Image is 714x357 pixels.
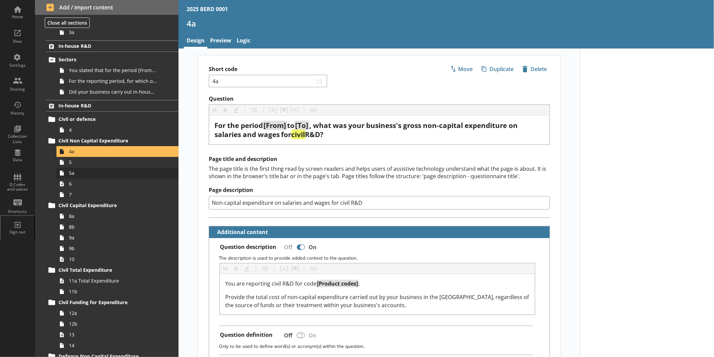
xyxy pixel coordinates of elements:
span: In-house R&D [58,43,154,49]
span: Provide the total cost of non-capital expenditure carried out by your business in the [GEOGRAPHIC... [225,293,530,309]
li: In-house R&DSectorsYou stated that for the period [From] to [To], [Ru Name] carried out in-house ... [35,40,178,97]
a: For the reporting period, for which of the following product codes has your business carried out ... [56,76,178,87]
span: Add / import content [46,4,167,11]
label: Short code [209,66,380,73]
span: 8a [69,213,157,219]
li: Civil Non Capital Expenditure4a55a67 [49,135,178,200]
a: Civil or defence [46,114,178,125]
button: Duplicate [478,63,517,75]
span: Civil or defence [58,116,154,122]
span: Civil Funding for Expenditure [58,299,154,305]
span: Civil Non Capital Expenditure [58,137,154,144]
button: Close all sections [45,18,90,28]
a: In-house R&D [46,40,178,52]
span: Move [447,64,475,74]
a: Civil Non Capital Expenditure [46,135,178,146]
span: 22 [315,78,324,84]
a: 13 [56,329,178,340]
p: Only to be used to define word(s) or acronym(s) within the question. [219,343,544,349]
a: Civil Funding for Expenditure [46,297,178,308]
li: Civil Funding for Expenditure12a12b1314 [49,297,178,351]
span: 12b [69,321,157,327]
a: 10 [56,254,178,265]
a: 11a Total Expenditure [56,275,178,286]
span: 10 [69,256,157,262]
a: 12b [56,319,178,329]
a: Logic [234,34,253,48]
span: Duplicate [479,64,516,74]
span: Delete [520,64,550,74]
div: Sign out [6,229,29,235]
span: Did your business carry out in-house R&D for any other product codes? [69,89,157,95]
span: 5 [69,159,157,165]
span: You are reporting civil R&D for code [225,280,316,287]
a: Sectors [46,54,178,65]
h1: 4a [187,18,706,29]
div: Data [6,157,29,163]
button: Delete [519,63,550,75]
div: Shortcuts [6,209,29,214]
div: History [6,110,29,116]
a: 12a [56,308,178,319]
button: Additional content [212,226,269,238]
span: For the period [214,121,263,130]
div: Q Codes and values [6,182,29,192]
div: Home [6,14,29,20]
a: 8b [56,222,178,232]
span: 12a [69,310,157,316]
a: 11b [56,286,178,297]
span: 4a [69,148,157,155]
a: 4a [56,146,178,157]
span: civil [291,130,305,139]
a: Did your business carry out in-house R&D for any other product codes? [56,87,178,97]
span: R&D? [305,130,324,139]
div: Settings [6,63,29,68]
label: Page description [209,187,550,194]
span: Civil Total Expenditure [58,267,154,273]
a: 8a [56,211,178,222]
li: Civil Capital Expenditure8a8b9a9b10 [49,200,178,265]
span: to [287,121,294,130]
a: Civil Capital Expenditure [46,200,178,211]
li: Civil Total Expenditure11a Total Expenditure11b [49,265,178,297]
button: Move [447,63,476,75]
span: [To] [295,121,308,130]
div: On [306,241,322,253]
span: 8b [69,224,157,230]
a: You stated that for the period [From] to [To], [Ru Name] carried out in-house R&D. Is this correct? [56,65,178,76]
label: Question [209,95,550,102]
a: 9b [56,243,178,254]
span: In-house R&D [58,102,154,109]
span: 13 [69,331,157,338]
span: You stated that for the period [From] to [To], [Ru Name] carried out in-house R&D. Is this correct? [69,67,157,73]
a: 5 [56,157,178,168]
label: Question description [220,244,276,251]
span: 9a [69,234,157,241]
a: 14 [56,340,178,351]
span: Civil Capital Expenditure [58,202,154,208]
span: 6 [69,181,157,187]
span: 11b [69,288,157,295]
a: In-house R&D [46,100,178,111]
div: View [6,39,29,44]
div: Off [279,241,295,253]
span: . [359,280,360,287]
span: [From] [264,121,286,130]
span: 7 [69,191,157,198]
span: , what was your business's gross non-capital expenditure on salaries and wages for [214,121,519,139]
div: On [306,329,322,341]
span: 9b [69,245,157,252]
a: Civil Total Expenditure [46,265,178,275]
p: The description is used to provide added context to the question. [219,255,544,261]
span: 14 [69,342,157,349]
a: 4 [56,125,178,135]
span: Sectors [58,56,154,63]
a: 9a [56,232,178,243]
div: Sharing [6,87,29,92]
a: 5a [56,168,178,178]
div: Collection Lists [6,134,29,144]
span: 3a [69,29,157,35]
h2: Page title and description [209,156,550,163]
span: 4 [69,127,157,133]
a: Design [184,34,207,48]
